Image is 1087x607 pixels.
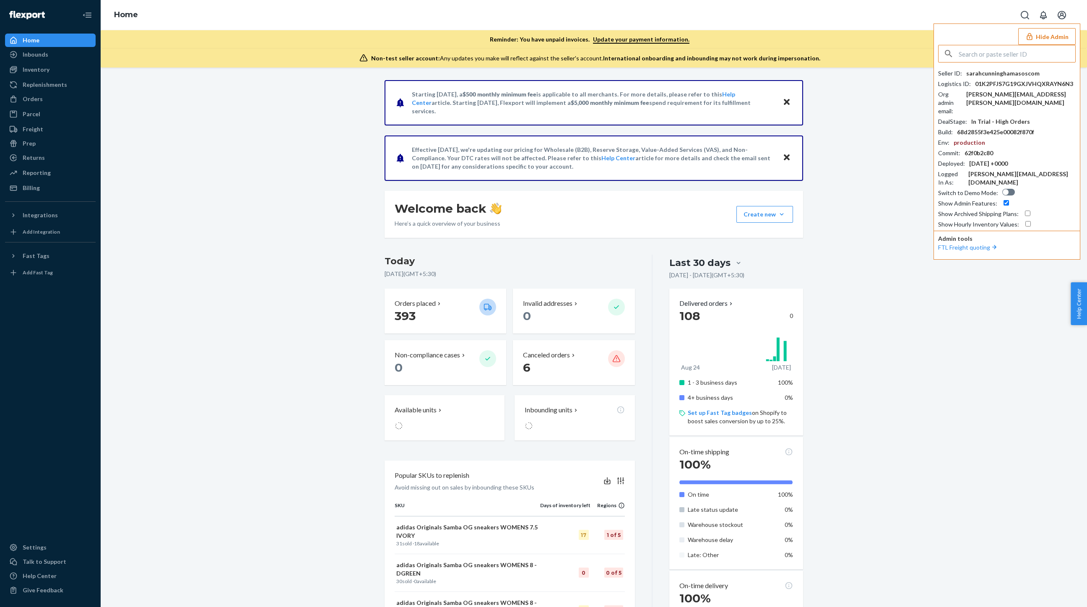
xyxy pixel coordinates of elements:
[938,234,1076,243] p: Admin tools
[396,578,538,585] p: sold · available
[23,81,67,89] div: Replenishments
[412,146,775,171] p: Effective [DATE], we're updating our pricing for Wholesale (B2B), Reserve Storage, Value-Added Se...
[107,3,145,27] ol: breadcrumbs
[975,80,1073,88] div: 01K2PFJS7G19GXJVHQXRAYN6N3
[938,117,967,126] div: DealStage :
[5,569,96,583] a: Help Center
[785,394,793,401] span: 0%
[571,99,649,106] span: $5,000 monthly minimum fee
[679,299,734,308] p: Delivered orders
[395,405,437,415] p: Available units
[385,340,506,385] button: Non-compliance cases 0
[603,55,820,62] span: International onboarding and inbounding may not work during impersonation.
[778,491,793,498] span: 100%
[785,536,793,543] span: 0%
[938,80,971,88] div: Logistics ID :
[414,578,417,584] span: 0
[938,210,1019,218] div: Show Archived Shipping Plans :
[5,181,96,195] a: Billing
[957,128,1034,136] div: 68d2855f3e425e00082f870f
[938,90,962,115] div: Org admin email :
[688,536,770,544] p: Warehouse delay
[785,521,793,528] span: 0%
[966,69,1040,78] div: sarahcunninghamasoscom
[523,360,530,375] span: 6
[23,269,53,276] div: Add Fast Tag
[1035,7,1052,23] button: Open notifications
[540,502,590,516] th: Days of inventory left
[5,249,96,263] button: Fast Tags
[679,457,711,472] span: 100%
[396,540,538,547] p: sold · available
[938,138,949,147] div: Env :
[523,299,572,308] p: Invalid addresses
[1017,7,1033,23] button: Open Search Box
[396,540,402,547] span: 31
[395,201,502,216] h1: Welcome back
[971,117,1030,126] div: In Trial - High Orders
[463,91,536,98] span: $500 monthly minimum fee
[490,203,502,214] img: hand-wave emoji
[785,551,793,558] span: 0%
[1071,282,1087,325] span: Help Center
[371,54,820,63] div: Any updates you make will reflect against the seller's account.
[23,125,43,133] div: Freight
[781,152,792,164] button: Close
[679,309,700,323] span: 108
[23,50,48,59] div: Inbounds
[23,154,45,162] div: Returns
[395,502,540,516] th: SKU
[23,65,49,74] div: Inventory
[515,395,635,440] button: Inbounding units
[5,78,96,91] a: Replenishments
[938,199,997,208] div: Show Admin Features :
[969,159,1008,168] div: [DATE] +0000
[688,505,770,514] p: Late status update
[5,137,96,150] a: Prep
[669,256,731,269] div: Last 30 days
[688,393,770,402] p: 4+ business days
[396,561,538,578] p: adidas Originals Samba OG sneakers WOMENS 8 - DGREEN
[23,95,43,103] div: Orders
[590,502,625,509] div: Regions
[385,289,506,333] button: Orders placed 393
[965,149,993,157] div: 62f0b2c80
[579,568,589,578] div: 0
[604,568,623,578] div: 0 of 5
[23,139,36,148] div: Prep
[5,92,96,106] a: Orders
[5,541,96,554] a: Settings
[954,138,985,147] div: production
[736,206,793,223] button: Create new
[9,11,45,19] img: Flexport logo
[968,170,1076,187] div: [PERSON_NAME][EMAIL_ADDRESS][DOMAIN_NAME]
[395,309,416,323] span: 393
[5,63,96,76] a: Inventory
[395,360,403,375] span: 0
[385,395,504,440] button: Available units
[966,90,1076,107] div: [PERSON_NAME][EMAIL_ADDRESS][PERSON_NAME][DOMAIN_NAME]
[23,252,49,260] div: Fast Tags
[938,128,953,136] div: Build :
[23,572,57,580] div: Help Center
[79,7,96,23] button: Close Navigation
[114,10,138,19] a: Home
[688,378,770,387] p: 1 - 3 business days
[523,309,531,323] span: 0
[679,581,728,591] p: On-time delivery
[688,409,793,425] p: on Shopify to boost sales conversion by up to 25%.
[5,151,96,164] a: Returns
[23,558,66,566] div: Talk to Support
[772,363,791,372] p: [DATE]
[781,96,792,109] button: Close
[688,409,752,416] a: Set up Fast Tag badges
[395,471,469,480] p: Popular SKUs to replenish
[688,551,770,559] p: Late: Other
[688,521,770,529] p: Warehouse stockout
[23,110,40,118] div: Parcel
[5,266,96,279] a: Add Fast Tag
[385,255,635,268] h3: Today
[395,219,502,228] p: Here’s a quick overview of your business
[679,447,729,457] p: On-time shipping
[938,189,998,197] div: Switch to Demo Mode :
